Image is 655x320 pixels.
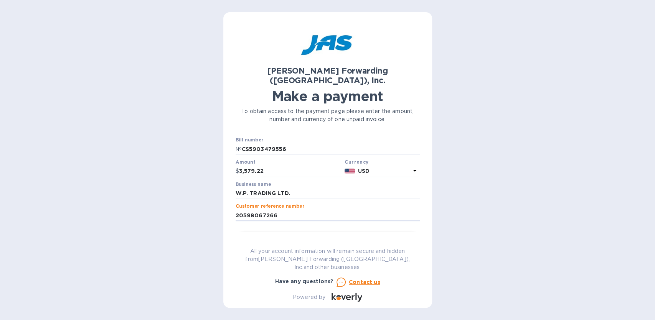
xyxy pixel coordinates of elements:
label: Bill number [236,138,263,143]
p: All your account information will remain secure and hidden from [PERSON_NAME] Forwarding ([GEOGRA... [236,247,420,271]
img: USD [345,169,355,174]
label: Amount [236,160,255,164]
b: USD [358,168,370,174]
h1: Make a payment [236,88,420,104]
b: Currency [345,159,368,165]
p: № [236,145,242,153]
p: Powered by [293,293,325,301]
label: Business name [236,182,271,187]
b: [PERSON_NAME] Forwarding ([GEOGRAPHIC_DATA]), Inc. [267,66,388,85]
p: $ [236,167,239,175]
b: Have any questions? [275,278,334,284]
label: Customer reference number [236,204,304,209]
input: Enter business name [236,188,420,199]
input: Enter bill number [242,143,420,155]
input: Enter customer reference number [236,210,420,221]
p: To obtain access to the payment page please enter the amount, number and currency of one unpaid i... [236,107,420,123]
input: 0.00 [239,166,342,177]
u: Contact us [349,279,380,285]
